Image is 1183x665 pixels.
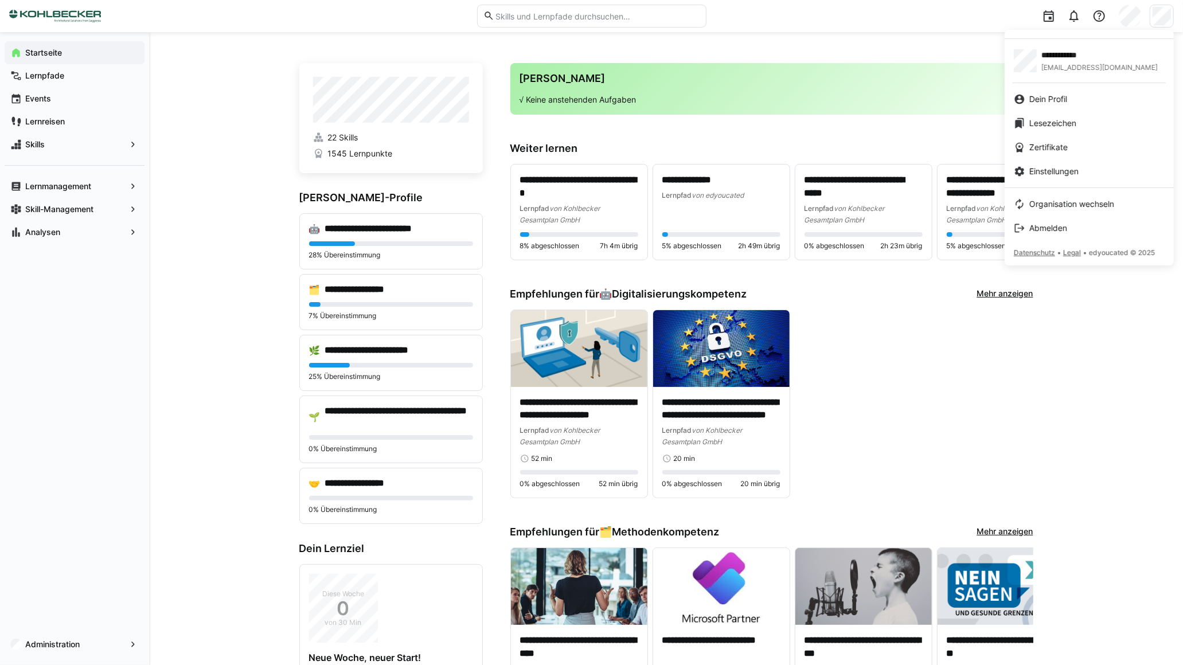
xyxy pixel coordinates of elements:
span: Organisation wechseln [1029,198,1114,210]
span: Legal [1063,248,1081,257]
span: • [1057,248,1061,257]
span: • [1083,248,1087,257]
span: Dein Profil [1029,93,1067,105]
span: Zertifikate [1029,142,1068,153]
span: [EMAIL_ADDRESS][DOMAIN_NAME] [1041,63,1158,72]
span: Datenschutz [1014,248,1055,257]
span: edyoucated © 2025 [1089,248,1155,257]
span: Einstellungen [1029,166,1079,177]
span: Lesezeichen [1029,118,1076,129]
span: Abmelden [1029,222,1067,234]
